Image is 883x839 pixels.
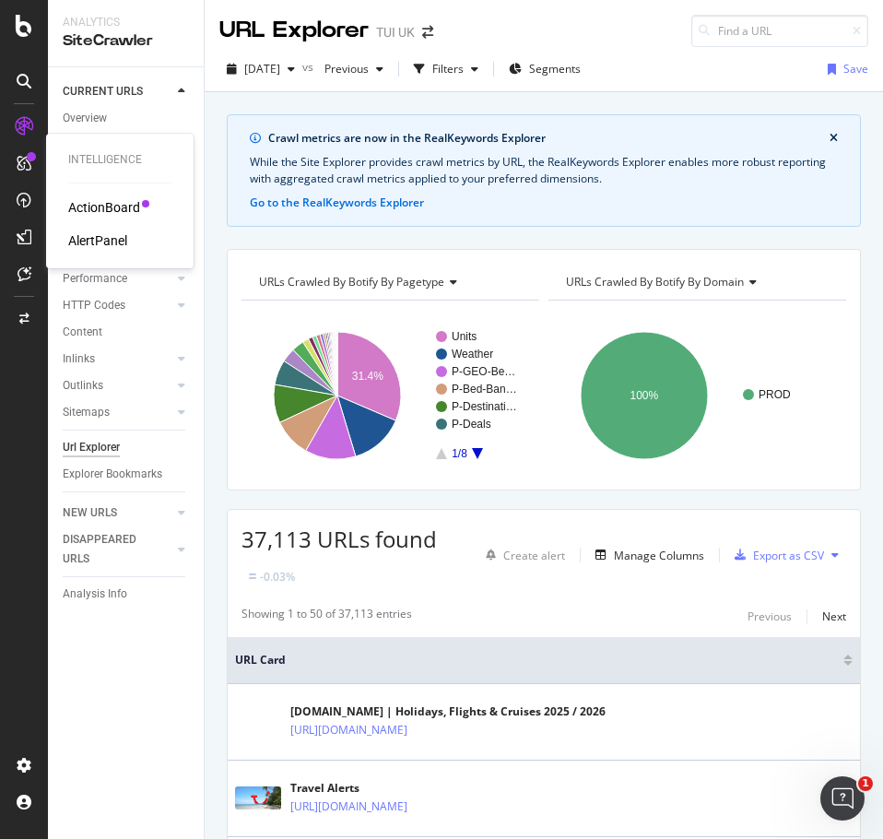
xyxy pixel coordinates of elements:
[290,703,606,720] div: [DOMAIN_NAME] | Holidays, Flights & Cruises 2025 / 2026
[63,296,125,315] div: HTTP Codes
[452,400,517,413] text: P-Destinati…
[501,54,588,84] button: Segments
[352,370,383,383] text: 31.4%
[219,15,369,46] div: URL Explorer
[63,323,191,342] a: Content
[268,130,830,147] div: Crawl metrics are now in the RealKeywords Explorer
[820,54,868,84] button: Save
[63,349,172,369] a: Inlinks
[68,231,127,250] a: AlertPanel
[68,198,140,217] a: ActionBoard
[691,15,868,47] input: Find a URL
[290,721,407,739] a: [URL][DOMAIN_NAME]
[376,23,415,41] div: TUI UK
[432,61,464,77] div: Filters
[244,61,280,77] span: 2025 Oct. 8th
[290,780,488,797] div: Travel Alerts
[759,388,791,401] text: PROD
[63,376,172,396] a: Outlinks
[422,26,433,39] div: arrow-right-arrow-left
[63,30,189,52] div: SiteCrawler
[503,548,565,563] div: Create alert
[452,330,477,343] text: Units
[406,54,486,84] button: Filters
[748,609,792,624] div: Previous
[820,776,865,821] iframe: Intercom live chat
[63,82,143,101] div: CURRENT URLS
[63,403,172,422] a: Sitemaps
[259,274,444,290] span: URLs Crawled By Botify By pagetype
[241,315,533,476] svg: A chart.
[63,530,156,569] div: DISAPPEARED URLS
[452,348,493,360] text: Weather
[63,438,191,457] a: Url Explorer
[822,609,846,624] div: Next
[529,61,581,77] span: Segments
[255,267,523,297] h4: URLs Crawled By Botify By pagetype
[566,274,744,290] span: URLs Crawled By Botify By domain
[452,418,491,431] text: P-Deals
[63,465,162,484] div: Explorer Bookmarks
[302,59,317,75] span: vs
[63,82,172,101] a: CURRENT URLS
[843,61,868,77] div: Save
[63,503,117,523] div: NEW URLS
[63,269,127,289] div: Performance
[588,544,704,566] button: Manage Columns
[250,195,424,211] button: Go to the RealKeywords Explorer
[68,152,171,168] div: Intelligence
[478,540,565,570] button: Create alert
[249,573,256,579] img: Equal
[219,54,302,84] button: [DATE]
[290,798,407,816] a: [URL][DOMAIN_NAME]
[614,548,704,563] div: Manage Columns
[548,315,840,476] svg: A chart.
[452,447,467,460] text: 1/8
[260,569,295,585] div: -0.03%
[748,606,792,628] button: Previous
[63,585,127,604] div: Analysis Info
[63,465,191,484] a: Explorer Bookmarks
[63,530,172,569] a: DISAPPEARED URLS
[822,606,846,628] button: Next
[63,585,191,604] a: Analysis Info
[562,267,830,297] h4: URLs Crawled By Botify By domain
[63,349,95,369] div: Inlinks
[250,154,838,187] div: While the Site Explorer provides crawl metrics by URL, the RealKeywords Explorer enables more rob...
[227,114,861,227] div: info banner
[235,652,839,668] span: URL Card
[235,786,281,809] img: main image
[63,109,107,128] div: Overview
[452,383,517,396] text: P-Bed-Ban…
[317,54,391,84] button: Previous
[317,61,369,77] span: Previous
[63,323,102,342] div: Content
[63,503,172,523] a: NEW URLS
[63,376,103,396] div: Outlinks
[241,524,437,554] span: 37,113 URLs found
[241,606,412,628] div: Showing 1 to 50 of 37,113 entries
[63,438,120,457] div: Url Explorer
[858,776,873,791] span: 1
[63,15,189,30] div: Analytics
[825,126,842,150] button: close banner
[630,389,659,402] text: 100%
[63,296,172,315] a: HTTP Codes
[727,540,824,570] button: Export as CSV
[63,403,110,422] div: Sitemaps
[753,548,824,563] div: Export as CSV
[63,109,191,128] a: Overview
[63,269,172,289] a: Performance
[452,365,515,378] text: P-GEO-Be…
